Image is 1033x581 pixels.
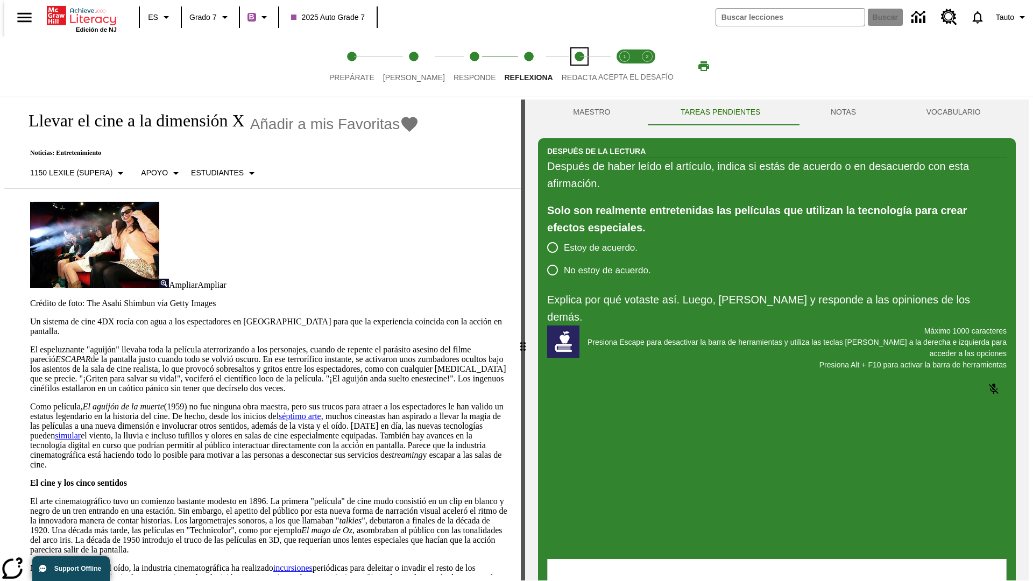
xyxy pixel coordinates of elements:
em: talkies [339,516,362,525]
button: Boost El color de la clase es morado/púrpura. Cambiar el color de la clase. [243,8,275,27]
input: Buscar campo [716,9,865,26]
button: VOCABULARIO [891,100,1016,125]
span: B [249,10,254,24]
button: Prepárate step 1 of 5 [321,37,383,96]
em: ESCAPAR [55,355,90,364]
a: Centro de información [905,3,935,32]
p: Estudiantes [191,167,244,179]
div: Pulsa la tecla de intro o la barra espaciadora y luego presiona las flechas de derecha e izquierd... [521,100,525,580]
p: El espeluznante "aguijón" llevaba toda la película aterrorizando a los personajes, cuando de repe... [30,345,508,393]
div: reading [4,100,521,575]
p: Máximo 1000 caracteres [547,325,1007,337]
button: Grado: Grado 7, Elige un grado [185,8,236,27]
span: 2025 Auto Grade 7 [291,12,365,23]
button: Seleccionar estudiante [187,164,263,183]
a: séptimo arte [279,412,321,421]
p: Como película, (1959) no fue ninguna obra maestra, pero sus trucos para atraer a los espectadores... [30,402,508,470]
strong: El cine y los cinco sentidos [30,478,127,487]
button: Lenguaje: ES, Selecciona un idioma [143,8,178,27]
h1: Llevar el cine a la dimensión X [17,111,245,131]
button: Tipo de apoyo, Apoyo [137,164,187,183]
span: Support Offline [54,565,101,572]
span: Estoy de acuerdo. [564,241,638,255]
button: Reflexiona step 4 of 5 [496,37,561,96]
img: Ampliar [159,279,169,288]
button: TAREAS PENDIENTES [646,100,796,125]
body: Explica por qué votaste así. Máximo 1000 caracteres Presiona Alt + F10 para activar la barra de h... [4,9,157,18]
text: 1 [623,54,626,59]
div: Portada [47,4,117,33]
em: El mago de Oz [301,526,352,535]
button: Maestro [538,100,646,125]
p: El arte cinematográfico tuvo un comienzo bastante modesto en 1896. La primera "película" de cine ... [30,497,508,555]
text: 2 [646,54,648,59]
button: Support Offline [32,556,110,581]
span: Prepárate [329,73,374,82]
div: poll [547,236,660,281]
span: Ampliar [169,280,197,289]
a: incursiones [273,563,313,572]
button: Seleccione Lexile, 1150 Lexile (Supera) [26,164,131,183]
span: Responde [454,73,496,82]
p: Presiona Alt + F10 para activar la barra de herramientas [547,359,1007,371]
em: streaming [388,450,422,459]
div: Instructional Panel Tabs [538,100,1016,125]
p: Crédito de foto: The Asahi Shimbun vía Getty Images [30,299,508,308]
p: Apoyo [141,167,168,179]
span: Añadir a mis Favoritas [250,116,400,133]
span: ES [148,12,158,23]
button: Redacta step 5 of 5 [553,37,606,96]
h2: Después de la lectura [547,145,646,157]
button: Perfil/Configuración [992,8,1033,27]
p: Presiona Escape para desactivar la barra de herramientas y utiliza las teclas [PERSON_NAME] a la ... [547,337,1007,359]
span: Grado 7 [189,12,217,23]
p: Explica por qué votaste así. Luego, [PERSON_NAME] y responde a las opiniones de los demás. [547,291,1007,325]
span: Reflexiona [504,73,553,82]
button: Haga clic para activar la función de reconocimiento de voz [981,376,1007,402]
em: El aguijón de la muerte [83,402,164,411]
button: Añadir a mis Favoritas - Llevar el cine a la dimensión X [250,115,420,133]
button: Acepta el desafío contesta step 2 of 2 [632,37,663,96]
em: este [419,374,433,383]
span: Edición de NJ [76,26,117,33]
span: No estoy de acuerdo. [564,264,651,278]
button: NOTAS [796,100,892,125]
span: Tauto [996,12,1014,23]
button: Lee step 2 of 5 [374,37,454,96]
p: 1150 Lexile (Supera) [30,167,112,179]
button: Abrir el menú lateral [9,2,40,33]
span: ACEPTA EL DESAFÍO [598,73,674,81]
div: Solo son realmente entretenidas las películas que utilizan la tecnología para crear efectos espec... [547,202,1007,236]
button: Responde step 3 of 5 [445,37,505,96]
button: Imprimir [687,56,721,76]
span: [PERSON_NAME] [383,73,445,82]
div: activity [525,100,1029,580]
button: Acepta el desafío lee step 1 of 2 [609,37,640,96]
p: Noticias: Entretenimiento [17,149,419,157]
a: Centro de recursos, Se abrirá en una pestaña nueva. [935,3,964,32]
p: Un sistema de cine 4DX rocía con agua a los espectadores en [GEOGRAPHIC_DATA] para que la experie... [30,317,508,336]
a: simular [55,431,81,440]
span: Redacta [562,73,597,82]
a: Notificaciones [964,3,992,31]
img: El panel situado frente a los asientos rocía con agua nebulizada al feliz público en un cine equi... [30,202,159,288]
p: Después de haber leído el artículo, indica si estás de acuerdo o en desacuerdo con esta afirmación. [547,158,1007,192]
span: Ampliar [197,280,226,289]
